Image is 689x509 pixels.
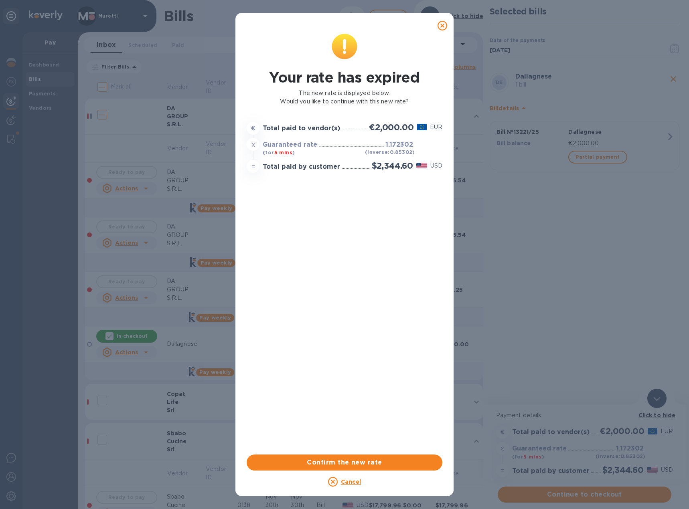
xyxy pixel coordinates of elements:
[263,125,340,132] h3: Total paid to vendor(s)
[274,149,292,156] span: 5 mins
[253,458,436,467] span: Confirm the new rate
[372,161,413,171] h2: $2,344.60
[251,125,255,131] strong: €
[369,122,413,132] h2: €2,000.00
[247,69,442,86] h1: Your rate has expired
[263,149,295,156] b: (for )
[263,141,317,149] h3: Guaranteed rate
[365,149,415,155] b: (inverse: 0.85302 )
[247,160,259,173] div: =
[385,141,413,149] h3: 1.172302
[430,162,442,170] p: USD
[416,163,427,168] img: USD
[247,138,259,151] div: x
[341,479,361,485] u: Cancel
[247,454,442,471] button: Confirm the new rate
[247,89,442,106] p: The new rate is displayed below. Would you like to continue with this new rate?
[430,123,442,131] p: EUR
[263,163,340,171] h3: Total paid by customer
